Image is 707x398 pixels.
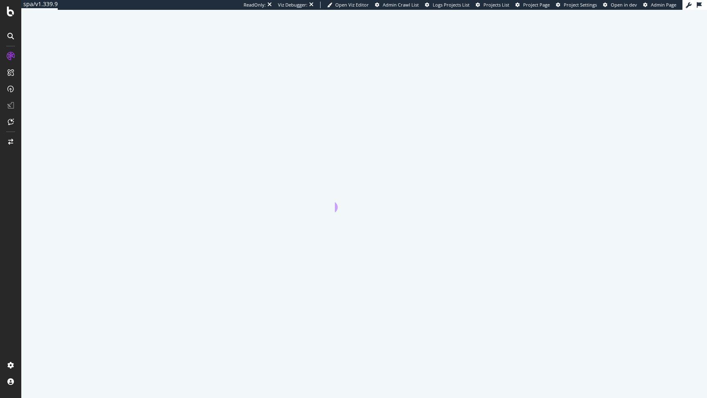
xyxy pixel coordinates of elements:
[611,2,637,8] span: Open in dev
[523,2,550,8] span: Project Page
[515,2,550,8] a: Project Page
[383,2,419,8] span: Admin Crawl List
[643,2,676,8] a: Admin Page
[476,2,509,8] a: Projects List
[603,2,637,8] a: Open in dev
[335,2,369,8] span: Open Viz Editor
[483,2,509,8] span: Projects List
[335,183,394,212] div: animation
[556,2,597,8] a: Project Settings
[327,2,369,8] a: Open Viz Editor
[564,2,597,8] span: Project Settings
[375,2,419,8] a: Admin Crawl List
[651,2,676,8] span: Admin Page
[244,2,266,8] div: ReadOnly:
[433,2,470,8] span: Logs Projects List
[278,2,307,8] div: Viz Debugger:
[425,2,470,8] a: Logs Projects List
